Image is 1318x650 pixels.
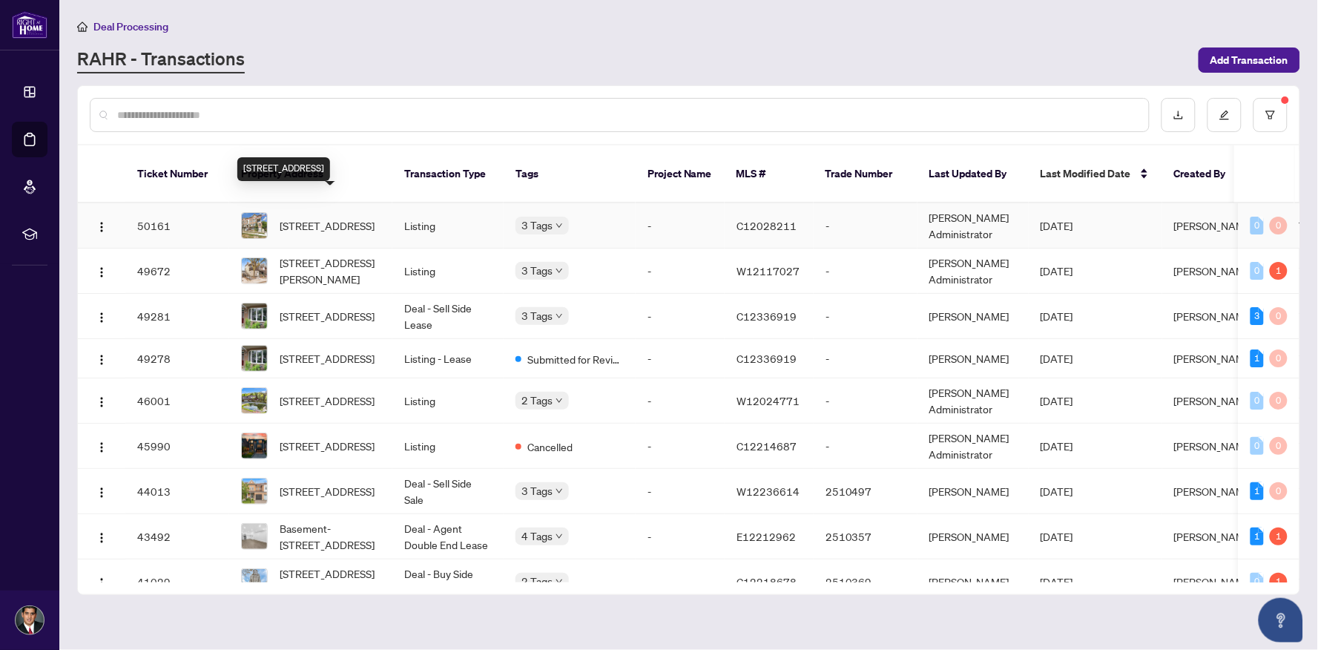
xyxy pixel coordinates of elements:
img: thumbnail-img [242,569,267,594]
span: C12028211 [737,219,797,232]
span: 4 Tags [521,528,553,545]
span: filter [1265,110,1276,120]
span: E12212962 [737,530,796,543]
div: 0 [1251,392,1264,410]
td: 46001 [125,378,229,424]
span: 3 Tags [521,262,553,279]
button: Logo [90,479,113,503]
th: Ticket Number [125,145,229,203]
div: 0 [1270,349,1288,367]
td: 50161 [125,203,229,249]
button: Add Transaction [1199,47,1300,73]
td: Deal - Sell Side Sale [392,469,504,514]
td: [PERSON_NAME] Administrator [917,424,1029,469]
span: [STREET_ADDRESS] [280,393,375,409]
div: 1 [1270,262,1288,280]
td: Deal - Buy Side Sale [392,559,504,605]
th: Project Name [636,145,725,203]
td: 45990 [125,424,229,469]
span: [PERSON_NAME] [1174,485,1254,498]
img: thumbnail-img [242,433,267,459]
span: [PERSON_NAME] [1174,530,1254,543]
img: Profile Icon [16,606,44,634]
td: 41029 [125,559,229,605]
span: [STREET_ADDRESS] [280,483,375,499]
img: Logo [96,221,108,233]
span: [PERSON_NAME] [1174,219,1254,232]
td: - [636,469,725,514]
td: - [814,249,917,294]
span: [DATE] [1041,439,1073,453]
td: 2510369 [814,559,917,605]
span: C12336919 [737,309,797,323]
td: 49278 [125,339,229,378]
img: Logo [96,396,108,408]
span: [DATE] [1041,219,1073,232]
button: Logo [90,389,113,413]
td: 49672 [125,249,229,294]
button: Logo [90,347,113,370]
div: 1 [1270,573,1288,591]
span: W12024771 [737,394,800,407]
button: edit [1207,98,1242,132]
td: - [636,294,725,339]
button: download [1162,98,1196,132]
span: down [556,267,563,275]
td: - [636,339,725,378]
span: down [556,222,563,229]
td: [PERSON_NAME] [917,469,1029,514]
td: Listing - Lease [392,339,504,378]
td: Listing [392,203,504,249]
span: C12218678 [737,575,797,588]
td: [PERSON_NAME] Administrator [917,378,1029,424]
td: 2510497 [814,469,917,514]
img: Logo [96,577,108,589]
th: MLS # [725,145,814,203]
img: Logo [96,441,108,453]
span: [DATE] [1041,394,1073,407]
span: 3 Tags [521,217,553,234]
th: Tags [504,145,636,203]
button: Logo [90,214,113,237]
span: edit [1219,110,1230,120]
td: Deal - Agent Double End Lease [392,514,504,559]
span: C12214687 [737,439,797,453]
span: [STREET_ADDRESS] [280,308,375,324]
span: [PERSON_NAME] [1174,309,1254,323]
td: - [814,378,917,424]
span: Last Modified Date [1041,165,1131,182]
td: - [814,424,917,469]
span: [STREET_ADDRESS] [280,350,375,367]
td: 2510357 [814,514,917,559]
div: 3 [1251,307,1264,325]
div: 1 [1251,349,1264,367]
div: [STREET_ADDRESS] [237,157,330,181]
span: down [556,312,563,320]
span: down [556,533,563,540]
td: - [814,294,917,339]
span: down [556,397,563,404]
td: [PERSON_NAME] Administrator [917,249,1029,294]
td: Listing [392,378,504,424]
th: Last Modified Date [1029,145,1162,203]
span: 2 Tags [521,573,553,590]
td: - [636,424,725,469]
th: Transaction Type [392,145,504,203]
td: [PERSON_NAME] [917,559,1029,605]
span: [DATE] [1041,352,1073,365]
button: Open asap [1259,598,1303,643]
th: Created By [1162,145,1251,203]
td: 44013 [125,469,229,514]
img: thumbnail-img [242,479,267,504]
span: [STREET_ADDRESS][PERSON_NAME] [280,565,380,598]
span: 3 Tags [521,307,553,324]
td: [PERSON_NAME] [917,294,1029,339]
img: thumbnail-img [242,303,267,329]
span: Submitted for Review [527,351,624,367]
span: [DATE] [1041,309,1073,323]
span: down [556,487,563,495]
td: Listing [392,249,504,294]
button: Logo [90,570,113,594]
div: 0 [1251,262,1264,280]
span: down [556,578,563,585]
